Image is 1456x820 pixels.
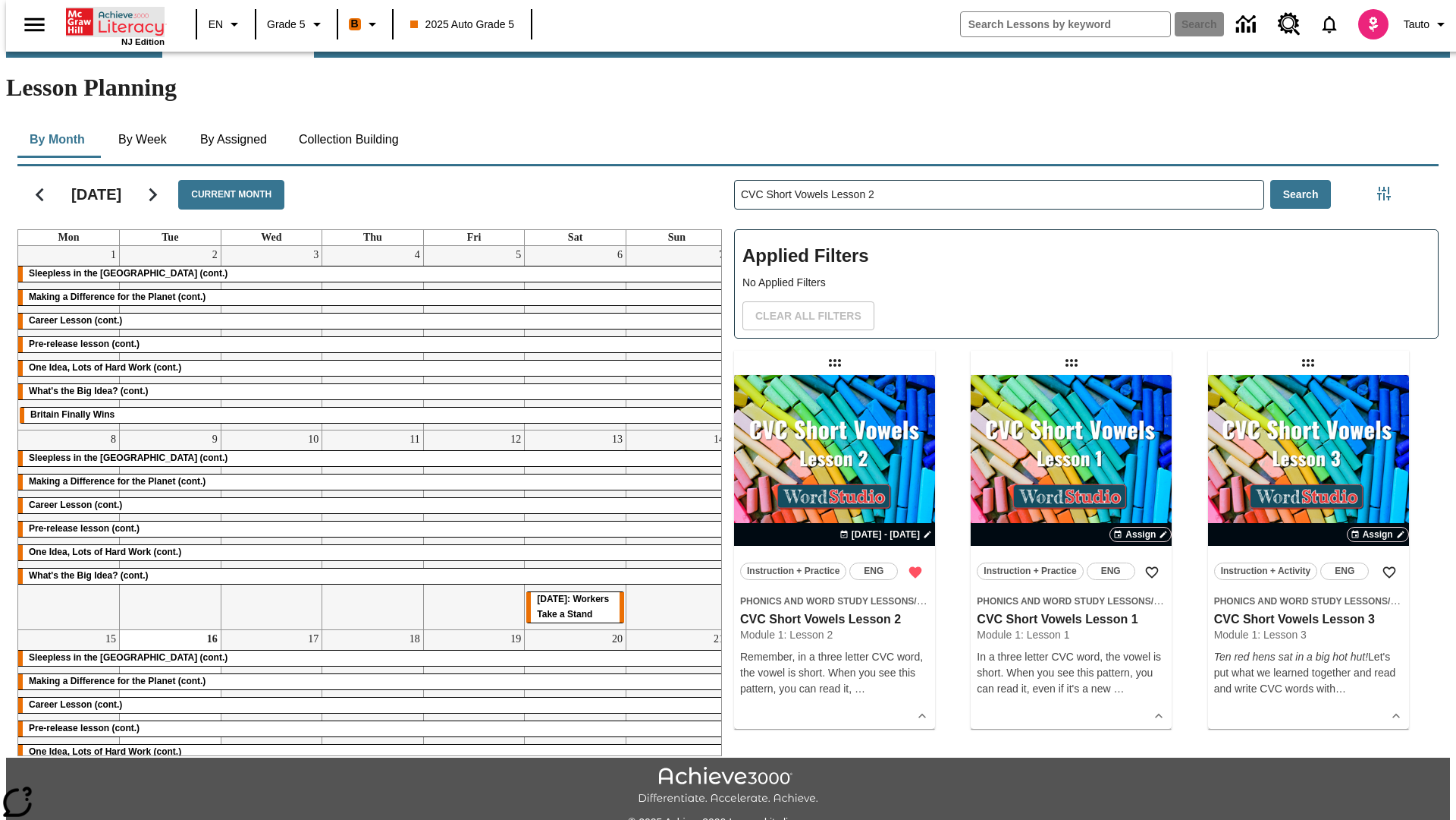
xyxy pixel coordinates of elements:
[507,630,524,648] a: September 19, 2025
[287,121,411,158] button: Collection Building
[209,17,223,33] span: EN
[202,11,250,38] button: Language: EN, Select a language
[609,430,626,449] a: September 13, 2025
[742,275,1430,291] p: No Applied Filters
[406,430,422,449] a: September 11, 2025
[66,7,165,37] a: Home
[71,185,121,203] h2: [DATE]
[158,230,181,245] a: Tuesday
[917,596,996,607] span: CVC Short Vowels
[1335,683,1346,695] span: …
[1363,528,1393,541] span: Assign
[1398,11,1456,38] button: Profile/Settings
[412,246,423,264] a: September 4, 2025
[1335,563,1354,579] span: ENG
[258,230,284,245] a: Wednesday
[209,246,221,264] a: September 2, 2025
[423,430,525,629] td: September 12, 2025
[29,453,227,463] span: Sleepless in the Animal Kingdom (cont.)
[1269,4,1310,45] a: Resource Center, Will open in new tab
[343,11,388,38] button: Boost Class color is orange. Change class color
[305,630,322,648] a: September 17, 2025
[525,430,626,629] td: September 13, 2025
[29,292,206,302] span: Making a Difference for the Planet (cont.)
[1214,649,1403,697] p: Let's put what we learned together and read and write CVC words wit
[1369,178,1399,209] button: Filters Side menu
[423,246,525,430] td: September 5, 2025
[1208,375,1409,729] div: lesson details
[864,563,883,579] span: ENG
[1214,651,1368,663] em: Ten red hens sat in a big hot hut!
[1113,683,1124,695] span: …
[977,612,1166,628] h3: CVC Short Vowels Lesson 1
[406,630,423,648] a: September 18, 2025
[734,375,935,729] div: lesson details
[18,721,727,736] div: Pre-release lesson (cont.)
[18,674,727,689] div: Making a Difference for the Planet (cont.)
[1214,612,1403,628] h3: CVC Short Vowels Lesson 3
[711,430,727,449] a: September 14, 2025
[977,593,1166,609] span: Topic: Phonics and Word Study Lessons/CVC Short Vowels
[12,2,57,47] button: Open side menu
[914,594,927,607] span: /
[1270,180,1332,210] button: Search
[1059,351,1084,375] div: Draggable lesson: CVC Short Vowels Lesson 1
[836,528,935,541] button: Sep 16 - Sep 16 Choose Dates
[716,246,727,264] a: September 7, 2025
[18,384,727,399] div: What's the Big Idea? (cont.)
[18,361,727,376] div: One Idea, Lots of Hard Work (cont.)
[1221,563,1311,579] span: Instruction + Activity
[711,630,727,648] a: September 21, 2025
[1388,594,1401,607] span: /
[911,705,934,727] button: Show Details
[108,246,119,264] a: September 1, 2025
[322,246,424,430] td: September 4, 2025
[30,409,115,420] span: Britain Finally Wins
[735,181,1263,209] input: Search Lessons By Keyword
[29,547,181,557] span: One Idea, Lots of Hard Work (cont.)
[18,246,120,430] td: September 1, 2025
[740,649,929,697] p: Remember, in a three letter CVC word, the vowel is short. When you see this pattern, you can read...
[261,11,332,38] button: Grade: Grade 5, Select a grade
[18,698,727,713] div: Career Lesson (cont.)
[108,430,119,449] a: September 8, 2025
[20,408,726,423] div: Britain Finally Wins
[1358,9,1389,39] img: avatar image
[464,230,485,245] a: Friday
[120,246,221,430] td: September 2, 2025
[29,386,149,396] span: What's the Big Idea? (cont.)
[565,230,585,245] a: Saturday
[29,523,140,534] span: Pre-release lesson (cont.)
[18,266,727,282] div: Sleepless in the Animal Kingdom (cont.)
[742,238,1430,275] h2: Applied Filters
[29,315,122,326] span: Career Lesson (cont.)
[267,17,306,33] span: Grade 5
[977,596,1150,607] span: Phonics and Word Study Lessons
[209,430,221,449] a: September 9, 2025
[102,630,119,648] a: September 15, 2025
[609,630,626,648] a: September 20, 2025
[18,314,727,329] div: Career Lesson (cont.)
[1385,705,1407,727] button: Show Details
[537,594,609,620] span: Labor Day: Workers Take a Stand
[18,475,727,490] div: Making a Difference for the Planet (cont.)
[105,121,180,158] button: By Week
[221,430,322,629] td: September 10, 2025
[513,246,524,264] a: September 5, 2025
[18,337,727,352] div: Pre-release lesson (cont.)
[1153,596,1232,607] span: CVC Short Vowels
[29,339,140,349] span: Pre-release lesson (cont.)
[18,451,727,466] div: Sleepless in the Animal Kingdom (cont.)
[1214,596,1388,607] span: Phonics and Word Study Lessons
[961,12,1170,36] input: search field
[740,612,929,628] h3: CVC Short Vowels Lesson 2
[507,430,524,449] a: September 12, 2025
[1320,563,1369,580] button: ENG
[734,229,1439,339] div: Applied Filters
[178,180,284,210] button: Current Month
[984,563,1076,579] span: Instruction + Practice
[6,74,1450,102] h1: Lesson Planning
[18,290,727,305] div: Making a Difference for the Planet (cont.)
[626,430,727,629] td: September 14, 2025
[133,175,172,214] button: Next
